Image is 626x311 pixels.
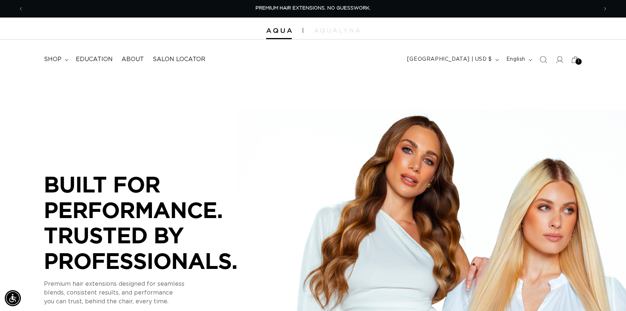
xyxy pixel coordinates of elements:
[44,172,264,273] p: BUILT FOR PERFORMANCE. TRUSTED BY PROFESSIONALS.
[13,2,29,16] button: Previous announcement
[535,52,551,68] summary: Search
[506,56,525,63] span: English
[76,56,113,63] span: Education
[256,6,370,11] span: PREMIUM HAIR EXTENSIONS. NO GUESSWORK.
[148,51,210,68] a: Salon Locator
[502,53,535,67] button: English
[44,280,264,306] p: Premium hair extensions designed for seamless blends, consistent results, and performance you can...
[44,56,62,63] span: shop
[314,28,360,33] img: aqualyna.com
[153,56,205,63] span: Salon Locator
[5,290,21,306] div: Accessibility Menu
[117,51,148,68] a: About
[407,56,492,63] span: [GEOGRAPHIC_DATA] | USD $
[122,56,144,63] span: About
[40,51,71,68] summary: shop
[266,28,292,33] img: Aqua Hair Extensions
[71,51,117,68] a: Education
[597,2,613,16] button: Next announcement
[403,53,502,67] button: [GEOGRAPHIC_DATA] | USD $
[578,59,580,65] span: 1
